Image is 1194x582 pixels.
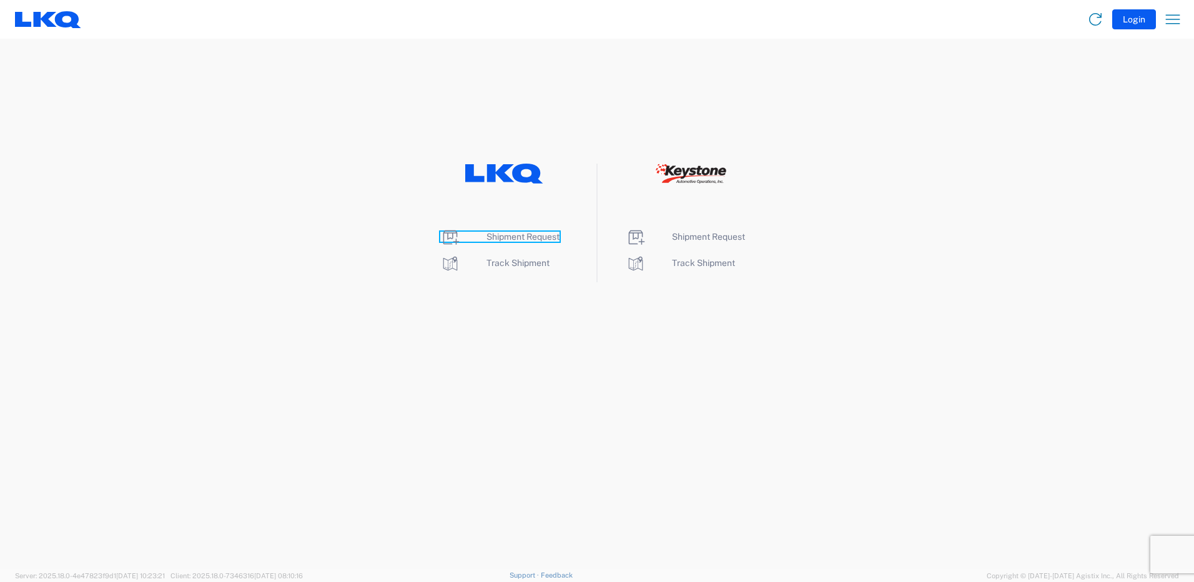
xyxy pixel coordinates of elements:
span: [DATE] 10:23:21 [116,572,165,580]
a: Support [510,571,541,579]
button: Login [1112,9,1156,29]
span: Server: 2025.18.0-4e47823f9d1 [15,572,165,580]
span: Track Shipment [672,258,735,268]
span: Shipment Request [672,232,745,242]
a: Track Shipment [626,258,735,268]
span: [DATE] 08:10:16 [254,572,303,580]
a: Shipment Request [440,232,560,242]
a: Shipment Request [626,232,745,242]
span: Client: 2025.18.0-7346316 [170,572,303,580]
a: Feedback [541,571,573,579]
span: Track Shipment [486,258,550,268]
a: Track Shipment [440,258,550,268]
span: Shipment Request [486,232,560,242]
span: Copyright © [DATE]-[DATE] Agistix Inc., All Rights Reserved [987,570,1179,581]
